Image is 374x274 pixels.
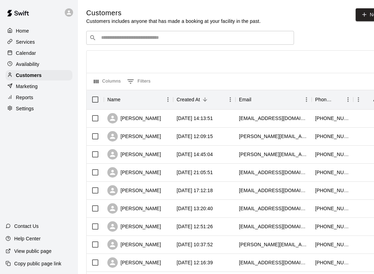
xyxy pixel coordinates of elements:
div: [PERSON_NAME] [107,113,161,123]
div: 2025-09-08 21:05:51 [177,169,213,176]
div: [PERSON_NAME] [107,131,161,142]
div: [PERSON_NAME] [107,203,161,214]
div: [PERSON_NAME] [107,185,161,196]
div: robby.dokoupil@yahoo.com [239,241,308,248]
a: Home [6,26,72,36]
p: Copy public page link [14,260,61,267]
button: Menu [163,94,173,105]
div: 2025-09-06 12:16:39 [177,259,213,266]
button: Menu [353,94,364,105]
p: Availability [16,61,39,68]
div: [PERSON_NAME] [107,149,161,160]
button: Menu [343,94,353,105]
div: coastalnikki@gmail.com [239,205,308,212]
button: Sort [200,95,210,104]
div: 2025-09-11 14:45:04 [177,151,213,158]
div: [PERSON_NAME] [107,257,161,268]
div: [PERSON_NAME] [107,167,161,178]
div: Name [107,90,121,109]
div: [PERSON_NAME] [107,239,161,250]
div: +17724184437 [315,241,350,248]
button: Menu [225,94,235,105]
div: 2025-09-16 14:13:51 [177,115,213,122]
div: Phone Number [315,90,333,109]
p: Services [16,38,35,45]
h5: Customers [86,8,261,18]
a: Calendar [6,48,72,58]
div: captscott77@yahoo.com [239,223,308,230]
div: 2025-09-07 10:37:52 [177,241,213,248]
div: hslightningbaseball@gmail.com [239,115,308,122]
div: 2025-09-08 12:51:26 [177,223,213,230]
div: +19082275499 [315,187,350,194]
a: Marketing [6,81,72,92]
div: Created At [177,90,200,109]
a: Customers [6,70,72,80]
p: Help Center [14,235,41,242]
div: awillmore144@gmail.com [239,259,308,266]
p: Calendar [16,50,36,57]
div: 2025-09-16 12:09:15 [177,133,213,140]
div: Created At [173,90,235,109]
p: View public page [14,248,52,255]
div: [PERSON_NAME] [107,221,161,232]
a: Settings [6,103,72,114]
p: Settings [16,105,34,112]
div: +17722249978 [315,259,350,266]
div: Email [239,90,251,109]
div: +19542539944 [315,223,350,230]
div: gavinliam16@gmail.com [239,169,308,176]
p: Home [16,27,29,34]
button: Sort [333,95,343,104]
div: Phone Number [312,90,353,109]
div: +17724189551 [315,115,350,122]
div: +14149431855 [315,133,350,140]
div: brinnajjohnson@yahoo.com [239,187,308,194]
p: Customers [16,72,42,79]
p: Contact Us [14,223,39,230]
div: ryan@focusedonforever.com [239,151,308,158]
p: Reports [16,94,33,101]
p: Marketing [16,83,38,90]
div: Search customers by name or email [86,31,294,45]
a: Reports [6,92,72,103]
a: Availability [6,59,72,69]
div: +17722152218 [315,151,350,158]
div: +17722678618 [315,205,350,212]
button: Select columns [92,76,123,87]
div: 2025-09-08 13:20:40 [177,205,213,212]
div: borden.kelly@gmail.com [239,133,308,140]
a: Services [6,37,72,47]
button: Sort [121,95,130,104]
div: 2025-09-08 17:12:18 [177,187,213,194]
p: Customers includes anyone that has made a booking at your facility in the past. [86,18,261,25]
button: Show filters [125,76,152,87]
div: Name [104,90,173,109]
div: +17724860373 [315,169,350,176]
div: Email [235,90,312,109]
button: Menu [301,94,312,105]
button: Sort [251,95,261,104]
button: Sort [364,95,373,104]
